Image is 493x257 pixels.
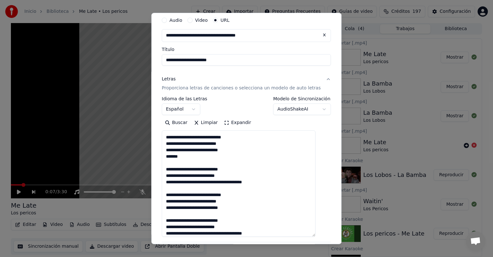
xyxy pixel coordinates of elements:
[162,118,191,128] button: Buscar
[162,96,207,101] label: Idioma de las Letras
[162,76,176,82] div: Letras
[169,18,182,22] label: Audio
[221,18,229,22] label: URL
[221,118,255,128] button: Expandir
[162,47,331,52] label: Título
[195,18,208,22] label: Video
[273,96,331,101] label: Modelo de Sincronización
[162,96,331,242] div: LetrasProporciona letras de canciones o selecciona un modelo de auto letras
[191,118,221,128] button: Limpiar
[162,71,331,96] button: LetrasProporciona letras de canciones o selecciona un modelo de auto letras
[162,85,321,91] p: Proporciona letras de canciones o selecciona un modelo de auto letras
